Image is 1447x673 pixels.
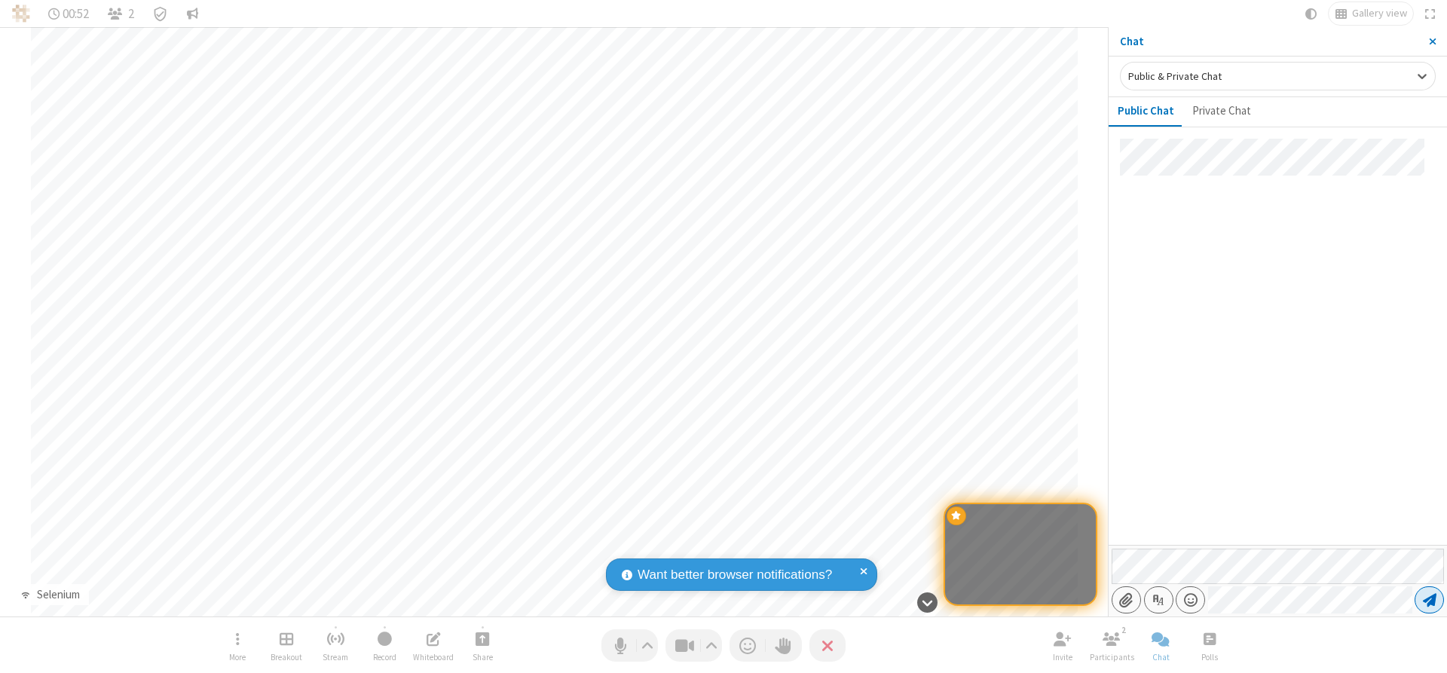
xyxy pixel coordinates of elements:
button: Open poll [1187,624,1232,667]
button: Change layout [1329,2,1413,25]
span: Chat [1152,653,1170,662]
span: 00:52 [63,7,89,21]
button: Close sidebar [1418,27,1447,56]
button: Show formatting [1144,586,1173,613]
span: Want better browser notifications? [638,565,832,585]
button: Mute (Alt+A) [601,629,658,662]
span: Whiteboard [413,653,454,662]
p: Chat [1120,33,1418,50]
button: Using system theme [1299,2,1323,25]
span: Breakout [271,653,302,662]
button: Start sharing [460,624,505,667]
span: Invite [1053,653,1072,662]
div: Selenium [31,586,85,604]
button: Start recording [362,624,407,667]
span: Polls [1201,653,1218,662]
button: Stop video (Alt+V) [665,629,722,662]
div: Meeting details Encryption enabled [146,2,175,25]
button: Manage Breakout Rooms [264,624,309,667]
span: Share [473,653,493,662]
img: QA Selenium DO NOT DELETE OR CHANGE [12,5,30,23]
button: Open participant list [1089,624,1134,667]
button: Private Chat [1183,97,1260,126]
button: Open participant list [101,2,140,25]
button: Video setting [702,629,722,662]
button: Start streaming [313,624,358,667]
button: Fullscreen [1419,2,1442,25]
div: Timer [42,2,96,25]
button: Invite participants (Alt+I) [1040,624,1085,667]
span: Stream [323,653,348,662]
span: Record [373,653,396,662]
button: Open shared whiteboard [411,624,456,667]
span: Participants [1090,653,1134,662]
button: Public Chat [1109,97,1183,126]
span: More [229,653,246,662]
button: Conversation [180,2,204,25]
button: Audio settings [638,629,658,662]
button: Send message [1415,586,1444,613]
button: Open menu [215,624,260,667]
button: End or leave meeting [809,629,846,662]
div: 2 [1118,623,1130,637]
span: Gallery view [1352,8,1407,20]
span: Public & Private Chat [1128,69,1222,83]
span: 2 [128,7,134,21]
button: Raise hand [766,629,802,662]
button: Close chat [1138,624,1183,667]
button: Open menu [1176,586,1205,613]
button: Hide [911,584,943,620]
button: Send a reaction [730,629,766,662]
